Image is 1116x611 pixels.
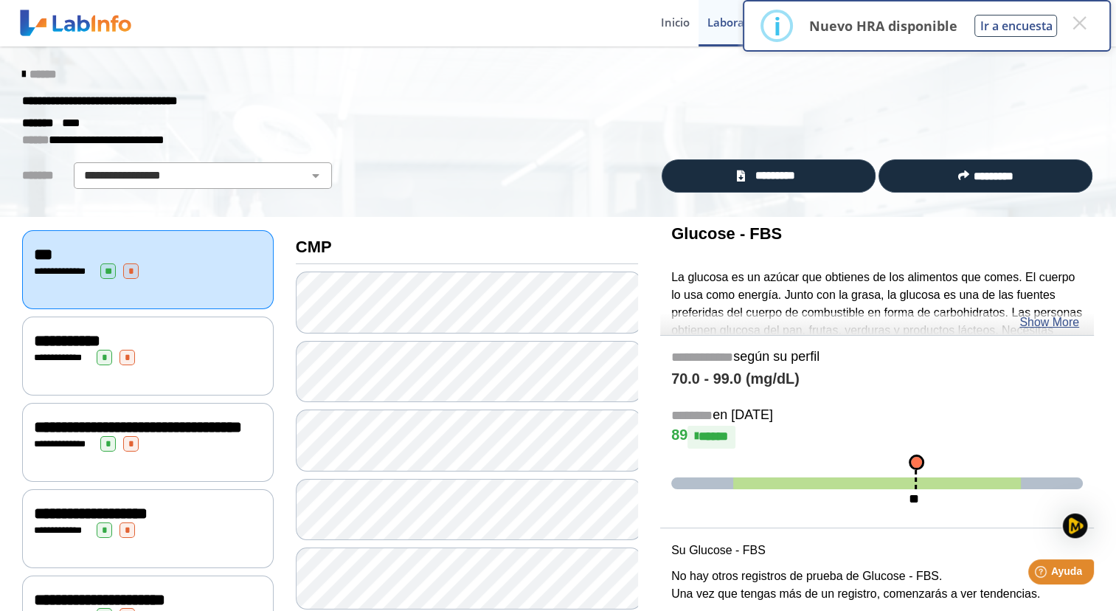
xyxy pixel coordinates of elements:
button: Close this dialog [1066,10,1092,36]
a: Show More [1019,314,1079,331]
p: Nuevo HRA disponible [808,17,957,35]
p: Su Glucose - FBS [671,542,1083,559]
h4: 89 [671,426,1083,448]
b: Glucose - FBS [671,224,782,243]
p: La glucosa es un azúcar que obtienes de los alimentos que comes. El cuerpo lo usa como energía. J... [671,269,1083,392]
h5: según su perfil [671,349,1083,366]
iframe: Help widget launcher [985,553,1100,595]
b: CMP [296,238,332,256]
h5: en [DATE] [671,407,1083,424]
div: i [773,13,780,39]
button: Ir a encuesta [974,15,1057,37]
p: No hay otros registros de prueba de Glucose - FBS. Una vez que tengas más de un registro, comenza... [671,567,1083,603]
h4: 70.0 - 99.0 (mg/dL) [671,370,1083,388]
